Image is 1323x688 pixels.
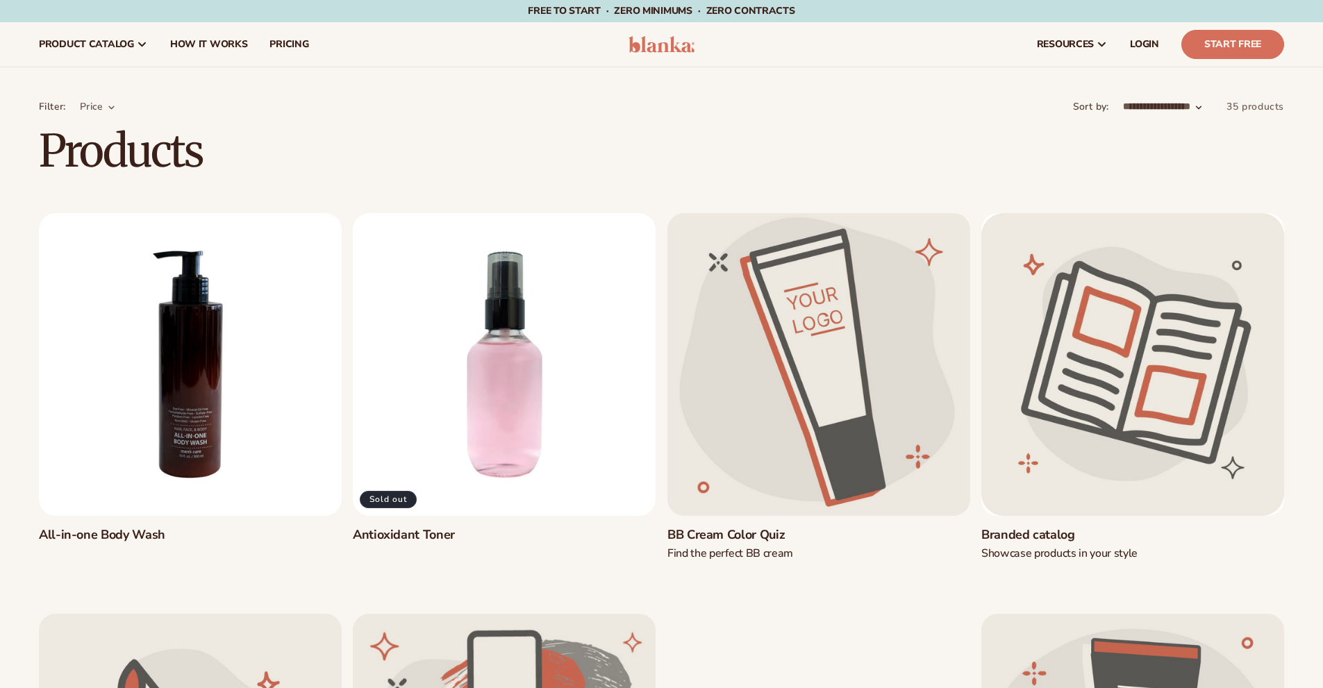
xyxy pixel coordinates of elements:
[170,39,248,50] span: How It Works
[1026,22,1119,67] a: resources
[80,99,116,114] summary: Price
[28,22,159,67] a: product catalog
[1181,30,1284,59] a: Start Free
[667,527,970,543] a: BB Cream Color Quiz
[258,22,319,67] a: pricing
[528,4,794,17] span: Free to start · ZERO minimums · ZERO contracts
[1073,100,1109,113] label: Sort by:
[1037,39,1094,50] span: resources
[1119,22,1170,67] a: LOGIN
[981,527,1284,543] a: Branded catalog
[1130,39,1159,50] span: LOGIN
[269,39,308,50] span: pricing
[80,100,103,113] span: Price
[39,99,66,114] p: Filter:
[159,22,259,67] a: How It Works
[353,527,656,543] a: Antioxidant Toner
[1226,100,1284,113] span: 35 products
[39,39,134,50] span: product catalog
[39,527,342,543] a: All-in-one Body Wash
[629,36,694,53] img: logo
